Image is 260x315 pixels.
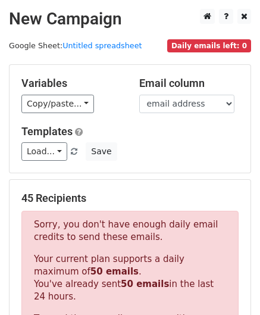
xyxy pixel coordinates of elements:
iframe: Chat Widget [201,258,260,315]
button: Save [86,142,117,161]
p: Your current plan supports a daily maximum of . You've already sent in the last 24 hours. [34,253,226,303]
a: Load... [21,142,67,161]
a: Templates [21,125,73,138]
a: Daily emails left: 0 [167,41,251,50]
h5: 45 Recipients [21,192,239,205]
h5: Email column [139,77,239,90]
strong: 50 emails [121,279,169,289]
h5: Variables [21,77,121,90]
a: Untitled spreadsheet [62,41,142,50]
h2: New Campaign [9,9,251,29]
strong: 50 emails [90,266,139,277]
small: Google Sheet: [9,41,142,50]
span: Daily emails left: 0 [167,39,251,52]
a: Copy/paste... [21,95,94,113]
p: Sorry, you don't have enough daily email credits to send these emails. [34,219,226,244]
